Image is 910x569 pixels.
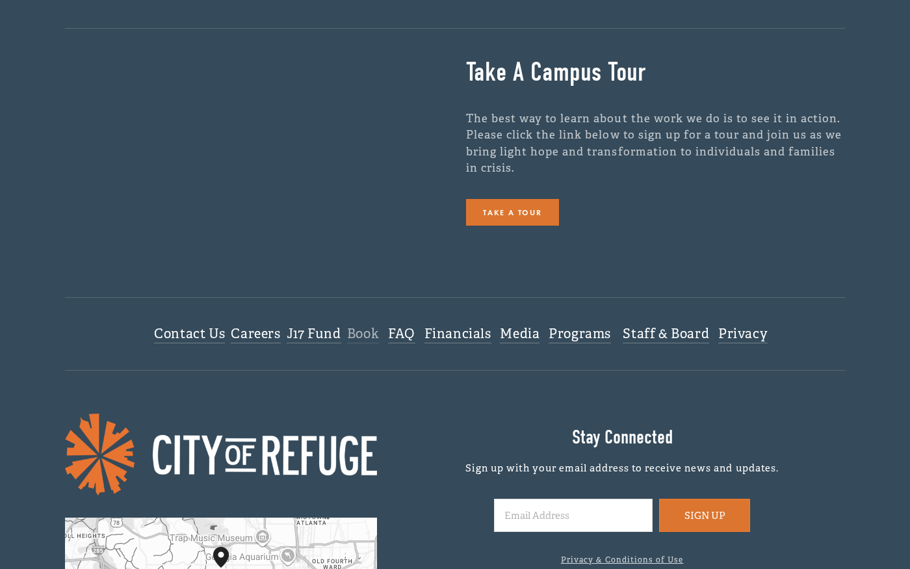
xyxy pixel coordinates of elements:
a: FAQ [388,326,415,343]
a: Programs [549,326,611,343]
a: Media [500,326,539,343]
iframe: "Under One Roof" [65,56,444,269]
a: Book [347,326,379,343]
span: Sign Up [684,509,725,522]
a: Take a Tour [466,199,559,226]
button: Sign Up [659,499,750,532]
p: The best way to learn about the work we do is to see it in action. Please click the link below to... [466,111,845,177]
p: Sign up with your email address to receive news and updates. [438,460,807,476]
a: Staff & Board [623,326,709,343]
a: Privacy [718,326,768,343]
a: Contact Us [154,326,225,343]
a: J17 Fund [287,326,341,343]
input: Email Address [494,499,653,532]
a: Financials [424,326,491,343]
img: COR LOGO.png [65,414,377,496]
h2: Stay Connected [438,426,807,449]
h2: Take A Campus Tour [466,56,845,88]
a: Privacy & Conditions of Use [561,555,684,565]
a: Careers [231,326,280,343]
